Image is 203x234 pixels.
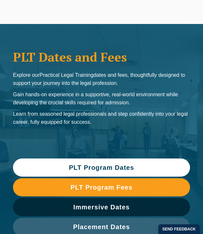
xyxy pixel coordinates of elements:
a: PLT Program Dates [13,158,190,177]
span: PLT Program Dates [69,164,134,171]
a: PLT Program Fees [13,178,190,196]
p: Explore our dates and fees, thoughtfully designed to support your journey into the legal profession. [13,71,190,87]
span: Practical Legal Training [40,72,93,78]
span: Immersive Dates [73,204,130,210]
span: Placement Dates [73,224,130,230]
p: Gain hands-on experience in a supportive, real-world environment while developing the crucial ski... [13,90,190,107]
span: PLT Program Fees [70,184,132,191]
h1: PLT Dates and Fees [13,50,190,64]
p: Learn from seasoned legal professionals and step confidently into your legal career, fully equipp... [13,110,190,126]
a: Immersive Dates [13,198,190,216]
